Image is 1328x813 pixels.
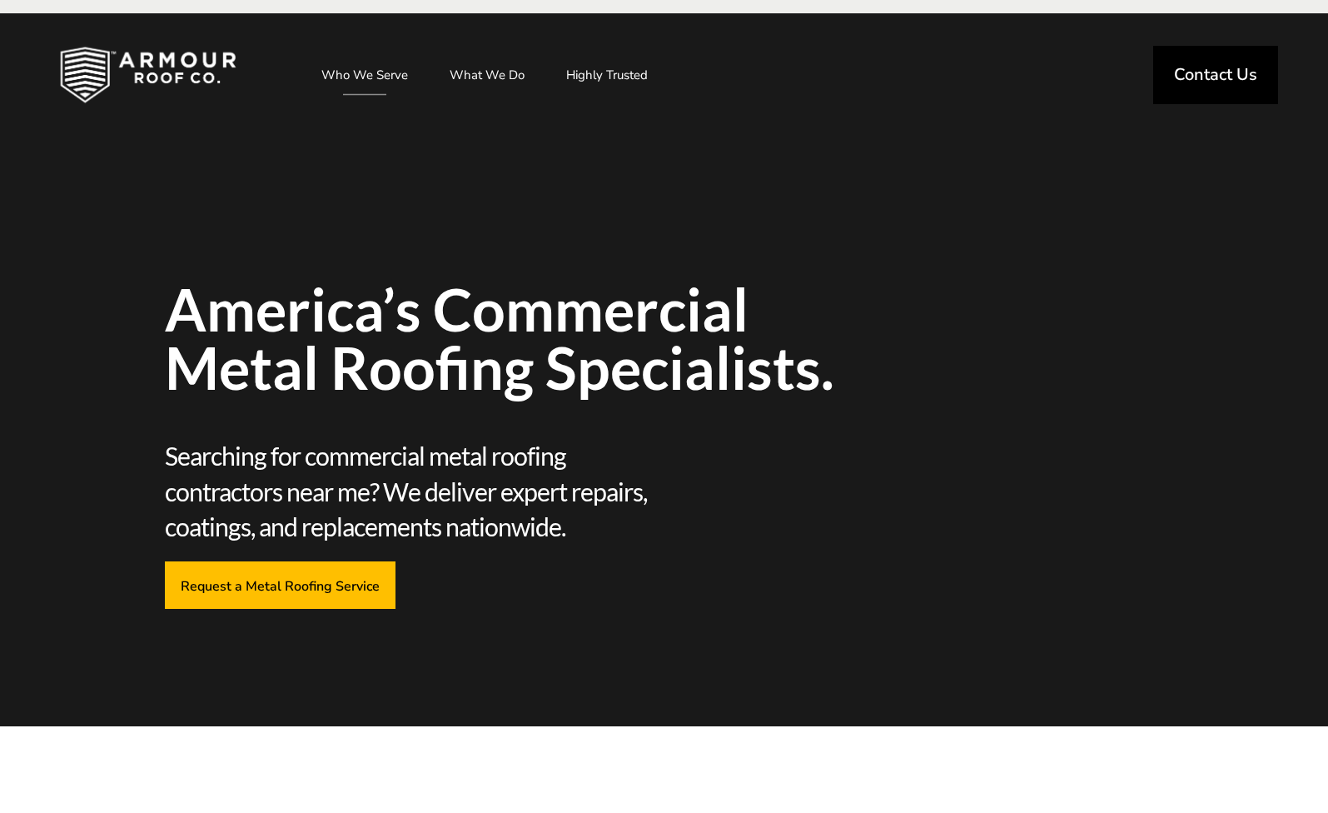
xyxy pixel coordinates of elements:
a: Request a Metal Roofing Service [165,561,395,609]
a: Contact Us [1153,46,1278,104]
span: America’s Commercial Metal Roofing Specialists. [165,280,906,397]
a: Highly Trusted [550,54,664,96]
img: Industrial and Commercial Roofing Company | Armour Roof Co. [33,33,263,117]
a: What We Do [433,54,541,96]
span: Request a Metal Roofing Service [181,577,380,593]
a: Who We Serve [305,54,425,96]
span: Contact Us [1174,67,1257,83]
span: Searching for commercial metal roofing contractors near me? We deliver expert repairs, coatings, ... [165,438,659,545]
